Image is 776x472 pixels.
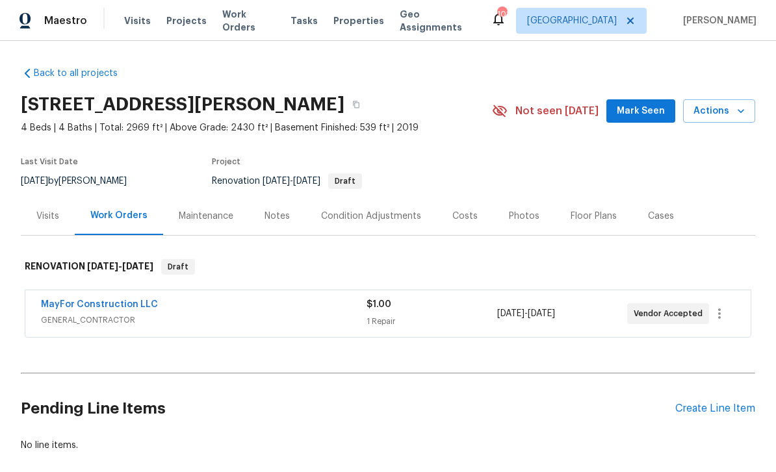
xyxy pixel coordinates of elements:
[263,177,320,186] span: -
[683,99,755,123] button: Actions
[41,300,158,309] a: MayFor Construction LLC
[212,177,362,186] span: Renovation
[497,8,506,21] div: 101
[675,403,755,415] div: Create Line Item
[36,210,59,223] div: Visits
[291,16,318,25] span: Tasks
[497,309,524,318] span: [DATE]
[21,121,492,134] span: 4 Beds | 4 Baths | Total: 2969 ft² | Above Grade: 2430 ft² | Basement Finished: 539 ft² | 2019
[162,260,194,273] span: Draft
[124,14,151,27] span: Visits
[509,210,539,223] div: Photos
[87,262,118,271] span: [DATE]
[25,259,153,275] h6: RENOVATION
[330,177,361,185] span: Draft
[400,8,475,34] span: Geo Assignments
[21,158,78,166] span: Last Visit Date
[122,262,153,271] span: [DATE]
[344,93,368,116] button: Copy Address
[648,210,674,223] div: Cases
[367,300,391,309] span: $1.00
[367,315,497,328] div: 1 Repair
[21,439,755,452] div: No line items.
[452,210,478,223] div: Costs
[222,8,275,34] span: Work Orders
[21,379,675,439] h2: Pending Line Items
[497,307,555,320] span: -
[528,309,555,318] span: [DATE]
[21,177,48,186] span: [DATE]
[527,14,617,27] span: [GEOGRAPHIC_DATA]
[634,307,708,320] span: Vendor Accepted
[21,67,146,80] a: Back to all projects
[166,14,207,27] span: Projects
[571,210,617,223] div: Floor Plans
[321,210,421,223] div: Condition Adjustments
[606,99,675,123] button: Mark Seen
[41,314,367,327] span: GENERAL_CONTRACTOR
[617,103,665,119] span: Mark Seen
[90,209,148,222] div: Work Orders
[44,14,87,27] span: Maestro
[293,177,320,186] span: [DATE]
[263,177,290,186] span: [DATE]
[678,14,757,27] span: [PERSON_NAME]
[265,210,290,223] div: Notes
[21,246,755,288] div: RENOVATION [DATE]-[DATE]Draft
[21,173,142,189] div: by [PERSON_NAME]
[333,14,384,27] span: Properties
[21,98,344,111] h2: [STREET_ADDRESS][PERSON_NAME]
[87,262,153,271] span: -
[212,158,240,166] span: Project
[515,105,599,118] span: Not seen [DATE]
[693,103,745,119] span: Actions
[179,210,233,223] div: Maintenance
